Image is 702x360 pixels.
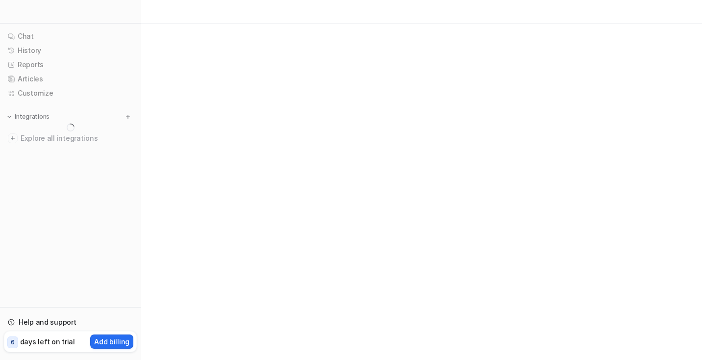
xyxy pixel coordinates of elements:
a: Chat [4,29,137,43]
button: Integrations [4,112,52,122]
span: Explore all integrations [21,130,133,146]
img: explore all integrations [8,133,18,143]
p: days left on trial [20,336,75,347]
button: Add billing [90,334,133,349]
a: Articles [4,72,137,86]
a: Customize [4,86,137,100]
img: expand menu [6,113,13,120]
img: menu_add.svg [125,113,131,120]
p: 6 [11,338,15,347]
p: Integrations [15,113,50,121]
a: Help and support [4,315,137,329]
p: Add billing [94,336,129,347]
a: Reports [4,58,137,72]
a: History [4,44,137,57]
a: Explore all integrations [4,131,137,145]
